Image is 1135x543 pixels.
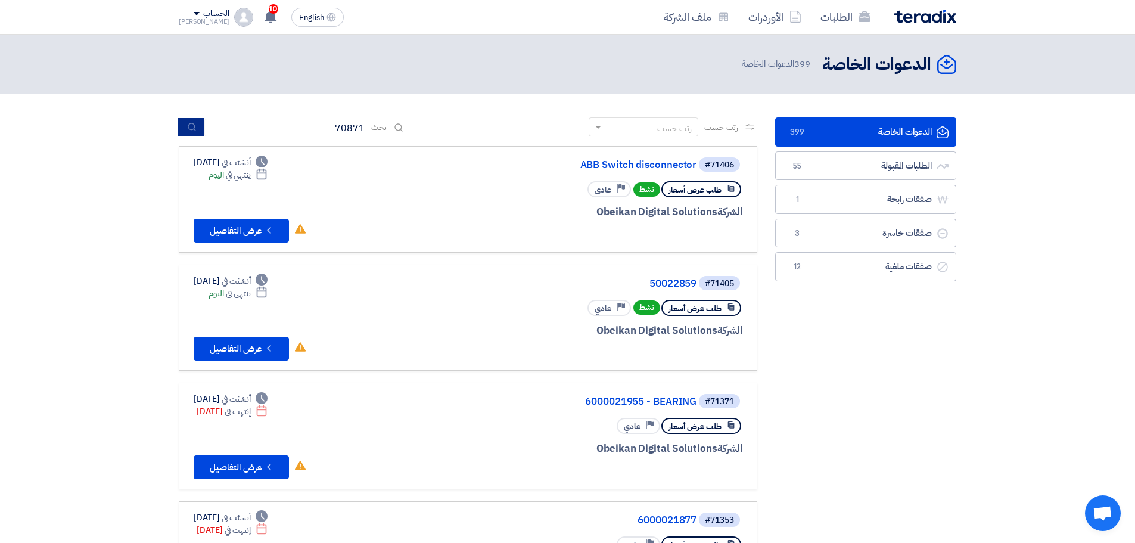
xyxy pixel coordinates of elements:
[775,117,956,147] a: الدعوات الخاصة399
[894,10,956,23] img: Teradix logo
[742,57,813,71] span: الدعوات الخاصة
[225,405,250,418] span: إنتهت في
[595,184,611,196] span: عادي
[717,441,743,456] span: الشركة
[717,323,743,338] span: الشركة
[705,516,734,525] div: #71353
[222,156,250,169] span: أنشئت في
[222,393,250,405] span: أنشئت في
[790,160,804,172] span: 55
[775,185,956,214] a: صفقات رابحة1
[822,53,931,76] h2: الدعوات الخاصة
[194,393,268,405] div: [DATE]
[371,121,387,134] span: بحث
[717,204,743,219] span: الشركة
[705,280,734,288] div: #71405
[226,169,250,181] span: ينتهي في
[668,421,722,432] span: طلب عرض أسعار
[179,18,229,25] div: [PERSON_NAME]
[811,3,880,31] a: الطلبات
[222,511,250,524] span: أنشئت في
[456,441,742,457] div: Obeikan Digital Solutions
[269,4,278,14] span: 10
[668,184,722,196] span: طلب عرض أسعار
[633,182,660,197] span: نشط
[668,303,722,314] span: طلب عرض أسعار
[458,515,696,526] a: 6000021877
[633,300,660,315] span: نشط
[194,156,268,169] div: [DATE]
[458,396,696,407] a: 6000021955 - BEARING
[657,122,692,135] div: رتب حسب
[226,287,250,300] span: ينتهي في
[775,151,956,181] a: الطلبات المقبولة55
[209,287,268,300] div: اليوم
[794,57,810,70] span: 399
[456,204,742,220] div: Obeikan Digital Solutions
[194,511,268,524] div: [DATE]
[739,3,811,31] a: الأوردرات
[194,455,289,479] button: عرض التفاصيل
[222,275,250,287] span: أنشئت في
[194,219,289,243] button: عرض التفاصيل
[705,398,734,406] div: #71371
[624,421,640,432] span: عادي
[595,303,611,314] span: عادي
[704,121,738,134] span: رتب حسب
[775,219,956,248] a: صفقات خاسرة3
[234,8,253,27] img: profile_test.png
[775,252,956,281] a: صفقات ملغية12
[790,194,804,206] span: 1
[458,160,696,170] a: ABB Switch disconnector
[790,261,804,273] span: 12
[194,275,268,287] div: [DATE]
[790,126,804,138] span: 399
[197,405,268,418] div: [DATE]
[197,524,268,536] div: [DATE]
[299,14,324,22] span: English
[790,228,804,240] span: 3
[209,169,268,181] div: اليوم
[654,3,739,31] a: ملف الشركة
[705,161,734,169] div: #71406
[1085,495,1121,531] div: Open chat
[456,323,742,339] div: Obeikan Digital Solutions
[204,119,371,136] input: ابحث بعنوان أو رقم الطلب
[458,278,696,289] a: 50022859
[291,8,344,27] button: English
[225,524,250,536] span: إنتهت في
[203,9,229,19] div: الحساب
[194,337,289,361] button: عرض التفاصيل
